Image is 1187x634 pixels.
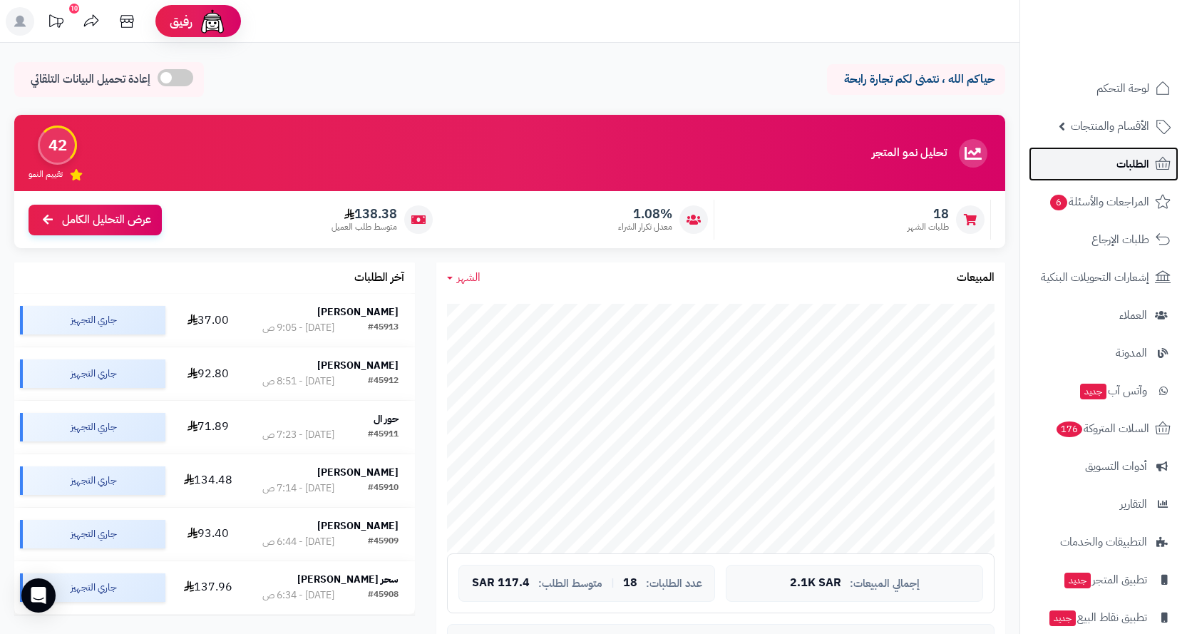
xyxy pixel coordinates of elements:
[1119,305,1147,325] span: العملاء
[38,7,73,39] a: تحديثات المنصة
[611,578,615,588] span: |
[623,577,637,590] span: 18
[374,411,399,426] strong: حور ال
[618,206,672,222] span: 1.08%
[1056,421,1082,438] span: 176
[29,168,63,180] span: تقييم النمو
[262,481,334,496] div: [DATE] - 7:14 ص
[1055,419,1149,439] span: السلات المتروكة
[20,573,165,602] div: جاري التجهيز
[472,577,530,590] span: 117.4 SAR
[332,206,397,222] span: 138.38
[317,358,399,373] strong: [PERSON_NAME]
[1029,487,1178,521] a: التقارير
[1049,192,1149,212] span: المراجعات والأسئلة
[1029,449,1178,484] a: أدوات التسويق
[198,7,227,36] img: ai-face.png
[1080,384,1106,399] span: جديد
[908,206,949,222] span: 18
[1029,260,1178,295] a: إشعارات التحويلات البنكية
[1091,230,1149,250] span: طلبات الإرجاع
[1029,525,1178,559] a: التطبيقات والخدمات
[262,428,334,442] div: [DATE] - 7:23 ص
[957,272,995,285] h3: المبيعات
[171,401,246,454] td: 71.89
[1071,116,1149,136] span: الأقسام والمنتجات
[20,359,165,388] div: جاري التجهيز
[1079,381,1147,401] span: وآتس آب
[790,577,841,590] span: 2.1K SAR
[646,578,702,590] span: عدد الطلبات:
[1048,608,1147,628] span: تطبيق نقاط البيع
[1050,195,1068,211] span: 6
[1029,298,1178,332] a: العملاء
[872,147,947,160] h3: تحليل نمو المتجر
[1090,31,1173,61] img: logo-2.png
[368,588,399,603] div: #45908
[262,374,334,389] div: [DATE] - 8:51 ص
[69,4,79,14] div: 10
[1029,185,1178,219] a: المراجعات والأسئلة6
[20,413,165,441] div: جاري التجهيز
[20,306,165,334] div: جاري التجهيز
[171,508,246,561] td: 93.40
[171,294,246,347] td: 37.00
[31,71,150,88] span: إعادة تحميل البيانات التلقائي
[1029,336,1178,370] a: المدونة
[332,221,397,233] span: متوسط طلب العميل
[1029,223,1178,257] a: طلبات الإرجاع
[1029,411,1178,446] a: السلات المتروكة176
[1029,563,1178,597] a: تطبيق المتجرجديد
[538,578,602,590] span: متوسط الطلب:
[20,520,165,548] div: جاري التجهيز
[368,374,399,389] div: #45912
[262,321,334,335] div: [DATE] - 9:05 ص
[21,578,56,613] div: Open Intercom Messenger
[62,212,151,228] span: عرض التحليل الكامل
[317,518,399,533] strong: [PERSON_NAME]
[354,272,404,285] h3: آخر الطلبات
[1096,78,1149,98] span: لوحة التحكم
[1120,494,1147,514] span: التقارير
[1029,147,1178,181] a: الطلبات
[1085,456,1147,476] span: أدوات التسويق
[29,205,162,235] a: عرض التحليل الكامل
[1060,532,1147,552] span: التطبيقات والخدمات
[368,321,399,335] div: #45913
[317,305,399,319] strong: [PERSON_NAME]
[838,71,995,88] p: حياكم الله ، نتمنى لكم تجارة رابحة
[262,535,334,549] div: [DATE] - 6:44 ص
[170,13,192,30] span: رفيق
[171,454,246,507] td: 134.48
[368,428,399,442] div: #45911
[1116,154,1149,174] span: الطلبات
[1063,570,1147,590] span: تطبيق المتجر
[1029,71,1178,106] a: لوحة التحكم
[171,561,246,614] td: 137.96
[850,578,920,590] span: إجمالي المبيعات:
[1116,343,1147,363] span: المدونة
[20,466,165,495] div: جاري التجهيز
[368,481,399,496] div: #45910
[171,347,246,400] td: 92.80
[1064,573,1091,588] span: جديد
[262,588,334,603] div: [DATE] - 6:34 ص
[1041,267,1149,287] span: إشعارات التحويلات البنكية
[368,535,399,549] div: #45909
[297,572,399,587] strong: سحر [PERSON_NAME]
[1049,610,1076,626] span: جديد
[908,221,949,233] span: طلبات الشهر
[618,221,672,233] span: معدل تكرار الشراء
[457,269,481,286] span: الشهر
[1029,374,1178,408] a: وآتس آبجديد
[447,270,481,286] a: الشهر
[317,465,399,480] strong: [PERSON_NAME]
